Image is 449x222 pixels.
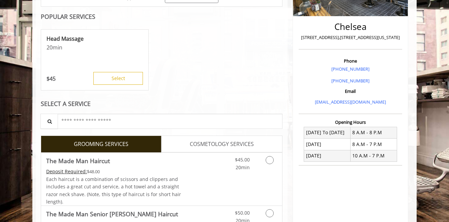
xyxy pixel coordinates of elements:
[190,140,254,149] span: COSMETOLOGY SERVICES
[47,35,143,42] p: Head Massage
[300,59,400,63] h3: Phone
[300,34,400,41] p: [STREET_ADDRESS],[STREET_ADDRESS][US_STATE]
[46,168,87,175] span: This service needs some Advance to be paid before we block your appointment
[53,44,62,51] span: min
[350,139,397,150] td: 8 A.M - 7 P.M
[46,176,181,205] span: Each haircut is a combination of scissors and clippers and includes a great cut and service, a ho...
[236,164,250,171] span: 20min
[93,72,143,85] button: Select
[47,75,56,82] p: 45
[304,127,351,138] td: [DATE] To [DATE]
[300,89,400,94] h3: Email
[46,168,182,175] div: $48.00
[315,99,386,105] a: [EMAIL_ADDRESS][DOMAIN_NAME]
[300,22,400,32] h2: Chelsea
[74,140,128,149] span: GROOMING SERVICES
[331,78,369,84] a: [PHONE_NUMBER]
[46,209,178,219] b: The Made Man Senior [PERSON_NAME] Haircut
[299,120,402,124] h3: Opening Hours
[46,156,110,165] b: The Made Man Haircut
[47,75,50,82] span: $
[40,114,58,129] button: Service Search
[41,101,282,107] div: SELECT A SERVICE
[47,44,143,51] p: 20
[235,210,250,216] span: $50.00
[235,156,250,163] span: $45.00
[41,12,95,21] b: POPULAR SERVICES
[350,150,397,161] td: 10 A.M - 7 P.M
[304,150,351,161] td: [DATE]
[304,139,351,150] td: [DATE]
[350,127,397,138] td: 8 A.M - 8 P.M
[331,66,369,72] a: [PHONE_NUMBER]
